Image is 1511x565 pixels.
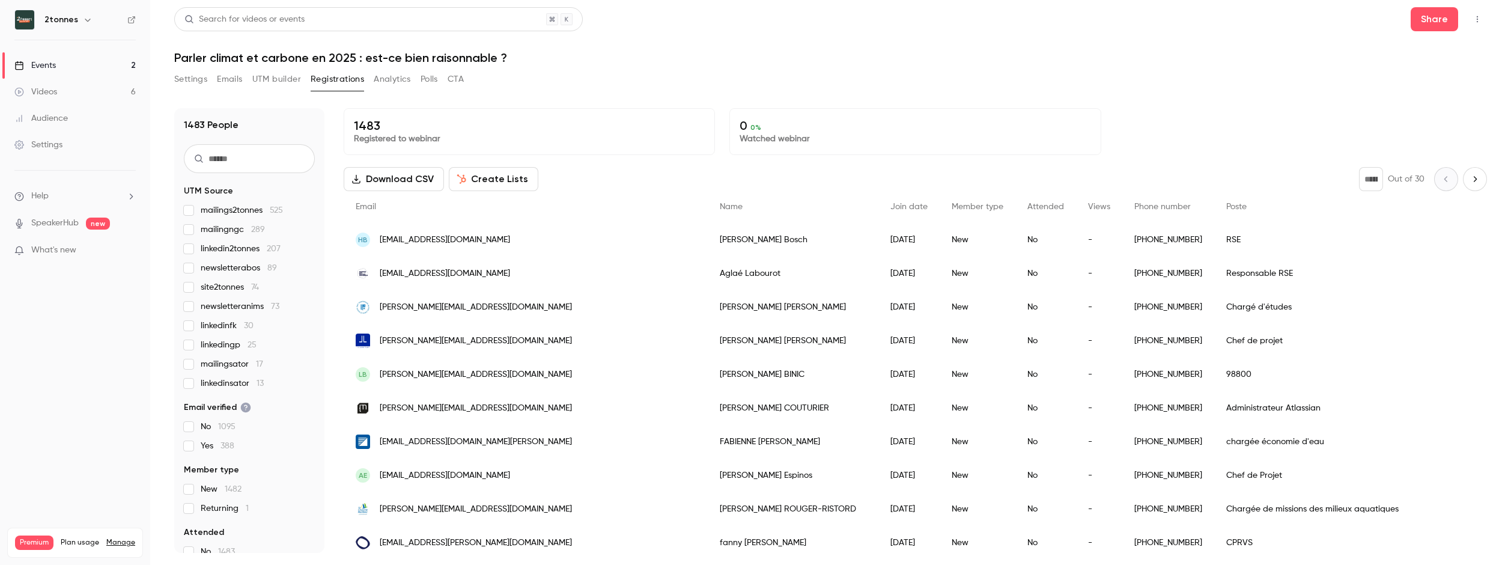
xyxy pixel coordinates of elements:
[251,225,265,234] span: 289
[740,118,1090,133] p: 0
[184,118,239,132] h1: 1483 People
[1015,290,1076,324] div: No
[1076,492,1122,526] div: -
[940,459,1015,492] div: New
[708,425,878,459] div: FABIENNE [PERSON_NAME]
[380,469,510,482] span: [EMAIL_ADDRESS][DOMAIN_NAME]
[184,464,239,476] span: Member type
[201,483,242,495] span: New
[201,204,283,216] span: mailings2tonnes
[356,401,370,415] img: moustachebikes.com
[1076,391,1122,425] div: -
[1015,324,1076,358] div: No
[740,133,1090,145] p: Watched webinar
[1076,459,1122,492] div: -
[1411,7,1458,31] button: Share
[201,358,263,370] span: mailingsator
[31,190,49,203] span: Help
[246,504,249,513] span: 1
[940,492,1015,526] div: New
[257,379,264,388] span: 13
[201,440,234,452] span: Yes
[201,320,254,332] span: linkedinfk
[1076,290,1122,324] div: -
[708,223,878,257] div: [PERSON_NAME] Bosch
[708,391,878,425] div: [PERSON_NAME] COUTURIER
[31,217,79,230] a: SpeakerHub
[356,266,370,281] img: marseillejazz.com
[61,538,99,548] span: Plan usage
[31,244,76,257] span: What's new
[218,423,236,431] span: 1095
[1226,203,1247,211] span: Poste
[354,133,705,145] p: Registered to webinar
[878,257,940,290] div: [DATE]
[1122,223,1214,257] div: [PHONE_NUMBER]
[380,436,572,448] span: [EMAIL_ADDRESS][DOMAIN_NAME][PERSON_NAME]
[311,70,364,89] button: Registrations
[878,391,940,425] div: [DATE]
[356,332,370,350] img: linkseo.fr
[878,358,940,391] div: [DATE]
[248,341,257,349] span: 25
[359,369,367,380] span: LB
[708,526,878,560] div: fanny [PERSON_NAME]
[14,86,57,98] div: Videos
[878,290,940,324] div: [DATE]
[244,322,254,330] span: 30
[1076,358,1122,391] div: -
[358,234,368,245] span: HB
[708,290,878,324] div: [PERSON_NAME] [PERSON_NAME]
[201,546,235,558] span: No
[201,339,257,351] span: linkedingp
[15,10,34,29] img: 2tonnes
[354,118,705,133] p: 1483
[356,536,370,550] img: lysarc.org
[952,203,1003,211] span: Member type
[1076,223,1122,257] div: -
[878,425,940,459] div: [DATE]
[380,537,572,549] span: [EMAIL_ADDRESS][PERSON_NAME][DOMAIN_NAME]
[1122,459,1214,492] div: [PHONE_NUMBER]
[1388,173,1424,185] p: Out of 30
[708,324,878,358] div: [PERSON_NAME] [PERSON_NAME]
[1076,324,1122,358] div: -
[1015,223,1076,257] div: No
[878,526,940,560] div: [DATE]
[380,234,510,246] span: [EMAIL_ADDRESS][DOMAIN_NAME]
[267,245,281,253] span: 207
[750,123,761,132] span: 0 %
[252,70,301,89] button: UTM builder
[344,167,444,191] button: Download CSV
[878,492,940,526] div: [DATE]
[374,70,411,89] button: Analytics
[940,223,1015,257] div: New
[940,324,1015,358] div: New
[1015,257,1076,290] div: No
[356,300,370,314] img: provence-alpes-cotedazur.com
[270,206,283,215] span: 525
[421,70,438,89] button: Polls
[1122,391,1214,425] div: [PHONE_NUMBER]
[878,459,940,492] div: [DATE]
[890,203,928,211] span: Join date
[14,190,136,203] li: help-dropdown-opener
[201,421,236,433] span: No
[1015,526,1076,560] div: No
[184,527,224,539] span: Attended
[174,50,1487,65] h1: Parler climat et carbone en 2025 : est-ce bien raisonnable ?
[201,243,281,255] span: linkedin2tonnes
[267,264,277,272] span: 89
[201,301,279,313] span: newsletteranims
[256,360,263,368] span: 17
[184,402,251,414] span: Email verified
[356,502,370,516] img: charente-maritime.fr
[106,538,135,548] a: Manage
[1122,358,1214,391] div: [PHONE_NUMBER]
[1015,391,1076,425] div: No
[225,485,242,493] span: 1482
[708,459,878,492] div: [PERSON_NAME] Espinos
[15,536,53,550] span: Premium
[1134,203,1191,211] span: Phone number
[251,283,259,292] span: 74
